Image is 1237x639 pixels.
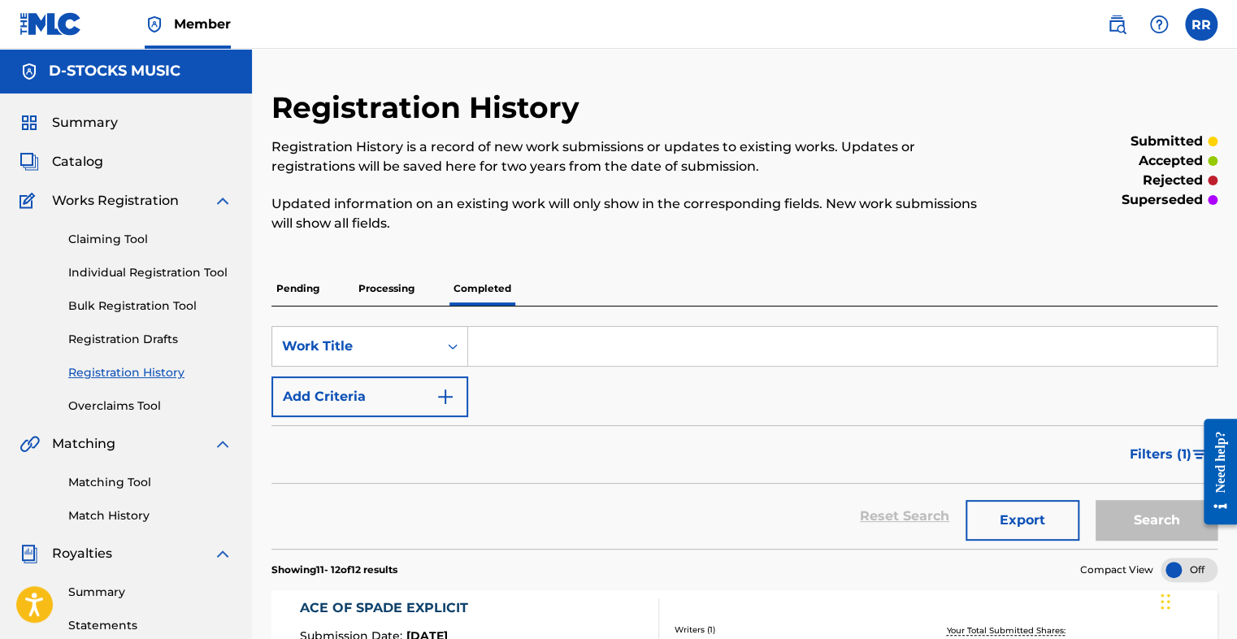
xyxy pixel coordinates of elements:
[436,387,455,406] img: 9d2ae6d4665cec9f34b9.svg
[354,272,419,306] p: Processing
[145,15,164,34] img: Top Rightsholder
[1139,151,1203,171] p: accepted
[20,12,82,36] img: MLC Logo
[20,113,118,133] a: SummarySummary
[52,434,115,454] span: Matching
[52,544,112,563] span: Royalties
[20,434,40,454] img: Matching
[1149,15,1169,34] img: help
[68,507,232,524] a: Match History
[271,326,1217,549] form: Search Form
[1080,563,1153,577] span: Compact View
[271,376,468,417] button: Add Criteria
[675,624,883,636] div: Writers ( 1 )
[1100,8,1133,41] a: Public Search
[1130,445,1191,464] span: Filters ( 1 )
[213,434,232,454] img: expand
[68,584,232,601] a: Summary
[1191,406,1237,537] iframe: Resource Center
[271,89,588,126] h2: Registration History
[20,152,103,172] a: CatalogCatalog
[966,500,1079,541] button: Export
[271,194,1000,233] p: Updated information on an existing work will only show in the corresponding fields. New work subm...
[20,191,41,211] img: Works Registration
[174,15,231,33] span: Member
[1156,561,1237,639] iframe: Chat Widget
[68,474,232,491] a: Matching Tool
[271,272,324,306] p: Pending
[20,113,39,133] img: Summary
[68,331,232,348] a: Registration Drafts
[20,62,39,81] img: Accounts
[947,624,1070,637] p: Your Total Submitted Shares:
[213,191,232,211] img: expand
[49,62,180,80] h5: D-STOCKS MUSIC
[68,298,232,315] a: Bulk Registration Tool
[20,152,39,172] img: Catalog
[20,544,39,563] img: Royalties
[1131,132,1203,151] p: submitted
[300,598,476,618] div: ACE OF SPADE EXPLICIT
[52,152,103,172] span: Catalog
[68,231,232,248] a: Claiming Tool
[271,137,1000,176] p: Registration History is a record of new work submissions or updates to existing works. Updates or...
[1122,190,1203,210] p: superseded
[1185,8,1217,41] div: User Menu
[282,337,428,356] div: Work Title
[52,191,179,211] span: Works Registration
[271,563,397,577] p: Showing 11 - 12 of 12 results
[1143,8,1175,41] div: Help
[68,364,232,381] a: Registration History
[1143,171,1203,190] p: rejected
[1161,577,1170,626] div: Drag
[1120,434,1217,475] button: Filters (1)
[213,544,232,563] img: expand
[68,264,232,281] a: Individual Registration Tool
[449,272,516,306] p: Completed
[68,398,232,415] a: Overclaims Tool
[68,617,232,634] a: Statements
[1107,15,1126,34] img: search
[52,113,118,133] span: Summary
